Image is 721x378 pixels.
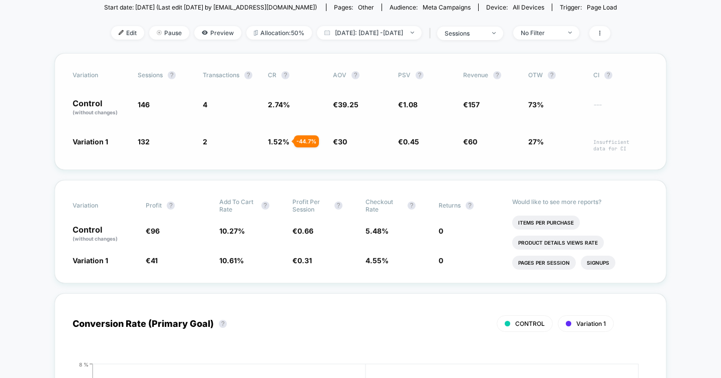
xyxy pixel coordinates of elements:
span: 39.25 [338,100,358,109]
span: (without changes) [73,236,118,242]
span: 1.52 % [268,137,289,146]
span: Checkout Rate [366,198,403,213]
img: rebalance [254,30,258,36]
div: Trigger: [560,4,617,11]
span: AOV [333,71,346,79]
span: 157 [468,100,480,109]
span: Transactions [203,71,239,79]
span: 0 [439,227,443,235]
div: sessions [445,30,485,37]
span: all devices [513,4,544,11]
span: 2.74 % [268,100,290,109]
span: € [463,137,477,146]
span: other [358,4,374,11]
span: Add To Cart Rate [219,198,256,213]
span: Variation 1 [576,320,606,327]
p: Control [73,226,136,243]
span: € [398,137,419,146]
span: 132 [138,137,150,146]
span: 1.08 [403,100,418,109]
span: 10.61 % [219,256,244,265]
li: Items Per Purchase [512,216,580,230]
span: € [333,100,358,109]
span: € [292,256,312,265]
span: 0 [439,256,443,265]
span: 0.66 [297,227,313,235]
div: Pages: [334,4,374,11]
span: 4 [203,100,207,109]
span: Returns [439,202,461,209]
span: € [333,137,347,146]
span: € [146,227,160,235]
span: [DATE]: [DATE] - [DATE] [317,26,422,40]
span: CONTROL [515,320,545,327]
span: 27% [528,137,544,146]
span: Device: [478,4,552,11]
img: end [492,32,496,34]
tspan: 8 % [79,361,89,367]
span: 5.48 % [366,227,389,235]
span: € [398,100,418,109]
li: Product Details Views Rate [512,236,604,250]
span: Edit [111,26,144,40]
button: ? [168,71,176,79]
span: 30 [338,137,347,146]
button: ? [244,71,252,79]
div: - 44.7 % [294,135,319,147]
button: ? [351,71,359,79]
img: calendar [324,30,330,35]
span: Profit [146,202,162,209]
span: (without changes) [73,109,118,115]
span: Allocation: 50% [246,26,312,40]
span: Pause [149,26,189,40]
span: 0.45 [403,137,419,146]
span: 96 [151,227,160,235]
span: Meta campaigns [423,4,471,11]
button: ? [281,71,289,79]
button: ? [167,202,175,210]
span: Profit Per Session [292,198,329,213]
img: end [411,32,414,34]
span: Preview [194,26,241,40]
span: Variation 1 [73,137,108,146]
button: ? [416,71,424,79]
span: 0.31 [297,256,312,265]
span: Page Load [587,4,617,11]
p: Control [73,99,128,116]
button: ? [466,202,474,210]
span: 60 [468,137,477,146]
span: Start date: [DATE] (Last edit [DATE] by [EMAIL_ADDRESS][DOMAIN_NAME]) [104,4,317,11]
span: 73% [528,100,544,109]
img: end [157,30,162,35]
button: ? [548,71,556,79]
span: 10.27 % [219,227,245,235]
img: end [568,32,572,34]
span: Insufficient data for CI [593,139,648,152]
span: | [427,26,437,41]
span: Variation [73,71,128,79]
button: ? [408,202,416,210]
span: € [292,227,313,235]
span: CR [268,71,276,79]
span: PSV [398,71,411,79]
span: Sessions [138,71,163,79]
span: 2 [203,137,207,146]
span: Revenue [463,71,488,79]
button: ? [219,320,227,328]
span: --- [593,102,648,116]
span: € [146,256,158,265]
li: Pages Per Session [512,256,576,270]
button: ? [493,71,501,79]
button: ? [334,202,342,210]
span: CI [593,71,648,79]
span: Variation 1 [73,256,108,265]
span: OTW [528,71,583,79]
div: Audience: [390,4,471,11]
span: € [463,100,480,109]
p: Would like to see more reports? [512,198,649,206]
img: edit [119,30,124,35]
button: ? [261,202,269,210]
li: Signups [581,256,615,270]
div: No Filter [521,29,561,37]
span: 146 [138,100,150,109]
